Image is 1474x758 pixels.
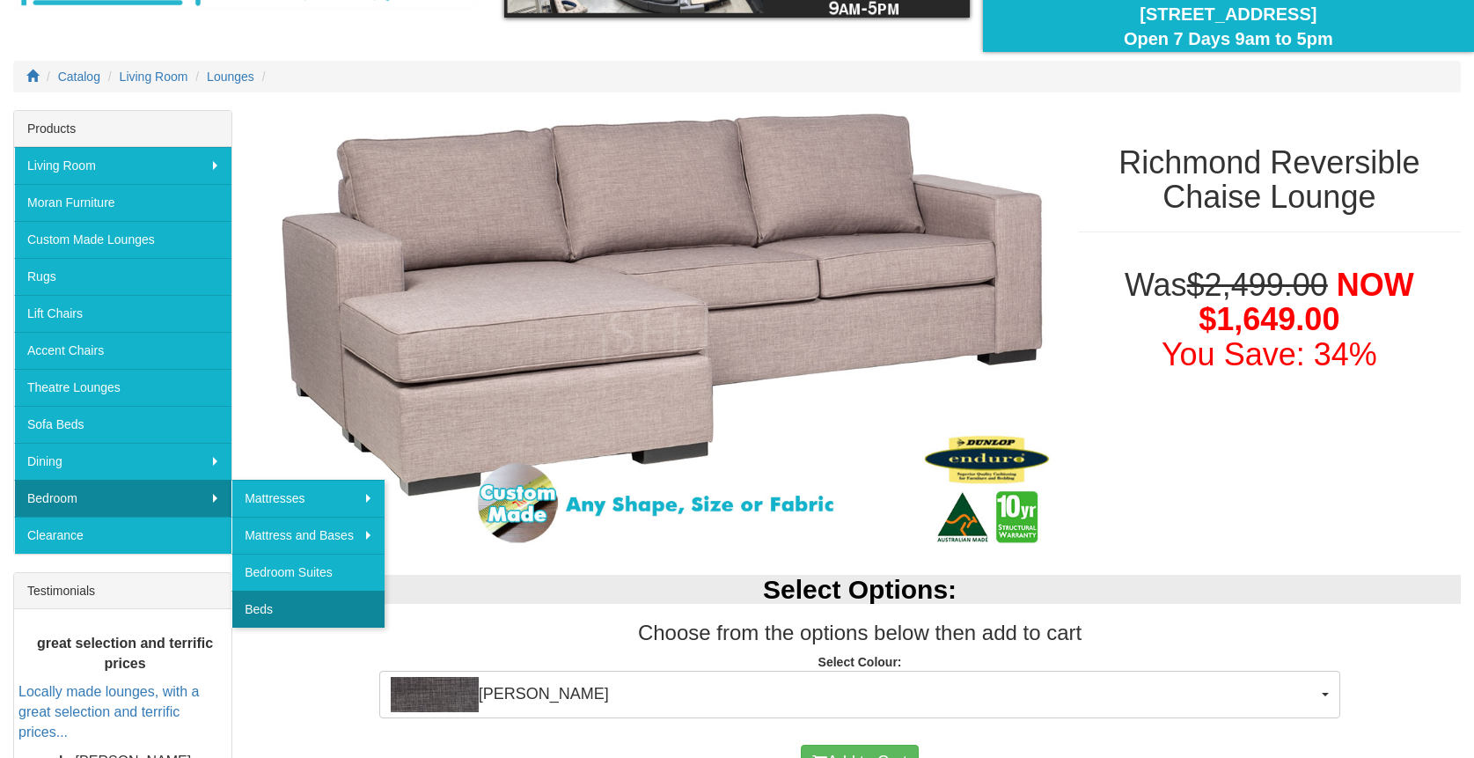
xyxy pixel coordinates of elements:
[231,554,385,591] a: Bedroom Suites
[14,258,231,295] a: Rugs
[14,221,231,258] a: Custom Made Lounges
[1187,267,1328,303] del: $2,499.00
[120,70,188,84] a: Living Room
[379,671,1341,718] button: Morgan Slate[PERSON_NAME]
[37,636,213,671] b: great selection and terrific prices
[207,70,254,84] a: Lounges
[14,369,231,406] a: Theatre Lounges
[18,685,199,740] a: Locally made lounges, with a great selection and terrific prices...
[231,517,385,554] a: Mattress and Bases
[58,70,100,84] a: Catalog
[818,655,902,669] strong: Select Colour:
[14,184,231,221] a: Moran Furniture
[259,622,1461,644] h3: Choose from the options below then add to cart
[14,111,231,147] div: Products
[1199,267,1414,338] span: NOW $1,649.00
[14,573,231,609] div: Testimonials
[14,332,231,369] a: Accent Chairs
[1162,336,1377,372] font: You Save: 34%
[14,443,231,480] a: Dining
[391,677,1318,712] span: [PERSON_NAME]
[1078,145,1461,215] h1: Richmond Reversible Chaise Lounge
[231,480,385,517] a: Mattresses
[231,591,385,628] a: Beds
[14,295,231,332] a: Lift Chairs
[763,575,957,604] b: Select Options:
[14,480,231,517] a: Bedroom
[1078,268,1461,372] h1: Was
[391,677,479,712] img: Morgan Slate
[14,406,231,443] a: Sofa Beds
[14,147,231,184] a: Living Room
[14,517,231,554] a: Clearance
